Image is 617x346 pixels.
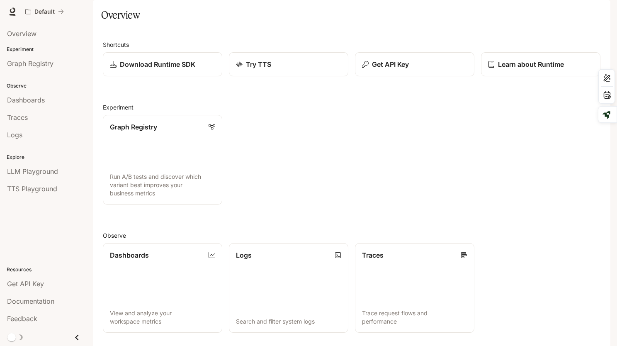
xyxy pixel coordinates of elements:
a: DashboardsView and analyze your workspace metrics [103,243,222,333]
p: Get API Key [372,59,409,69]
p: Default [34,8,55,15]
button: Get API Key [355,52,474,76]
p: Graph Registry [110,122,157,132]
a: Download Runtime SDK [103,52,222,76]
a: TracesTrace request flows and performance [355,243,474,333]
p: Learn about Runtime [498,59,564,69]
a: Learn about Runtime [481,52,600,76]
h2: Observe [103,231,600,240]
h2: Experiment [103,103,600,112]
p: Search and filter system logs [236,317,341,326]
p: View and analyze your workspace metrics [110,309,215,326]
h2: Shortcuts [103,40,600,49]
p: Try TTS [246,59,271,69]
p: Run A/B tests and discover which variant best improves your business metrics [110,173,215,197]
a: Try TTS [229,52,348,76]
p: Traces [362,250,384,260]
p: Dashboards [110,250,149,260]
a: LogsSearch and filter system logs [229,243,348,333]
h1: Overview [101,7,140,23]
a: Graph RegistryRun A/B tests and discover which variant best improves your business metrics [103,115,222,205]
p: Download Runtime SDK [120,59,195,69]
p: Logs [236,250,252,260]
button: All workspaces [22,3,68,20]
p: Trace request flows and performance [362,309,467,326]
